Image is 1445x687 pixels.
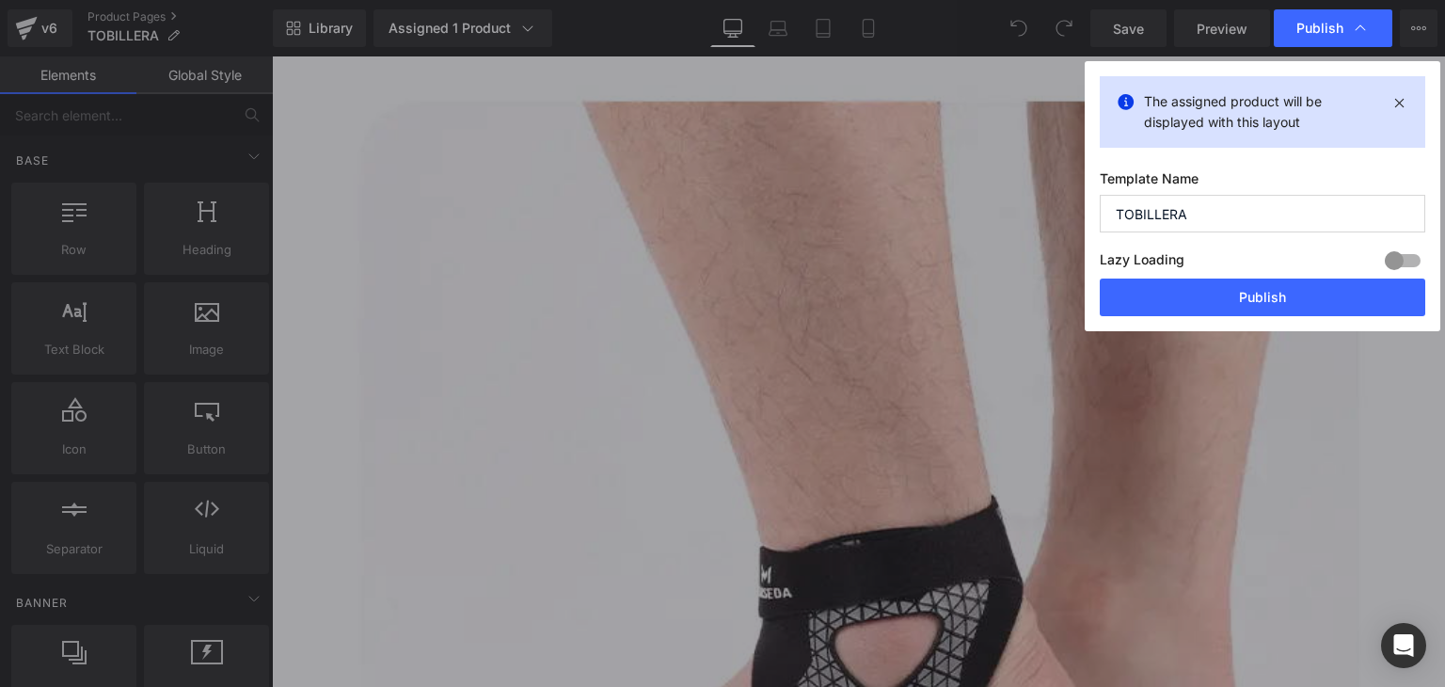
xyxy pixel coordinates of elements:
div: Open Intercom Messenger [1381,623,1426,668]
button: Publish [1100,279,1425,316]
p: The assigned product will be displayed with this layout [1144,91,1381,133]
span: Publish [1296,20,1343,37]
label: Lazy Loading [1100,248,1184,279]
label: Template Name [1100,170,1425,195]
